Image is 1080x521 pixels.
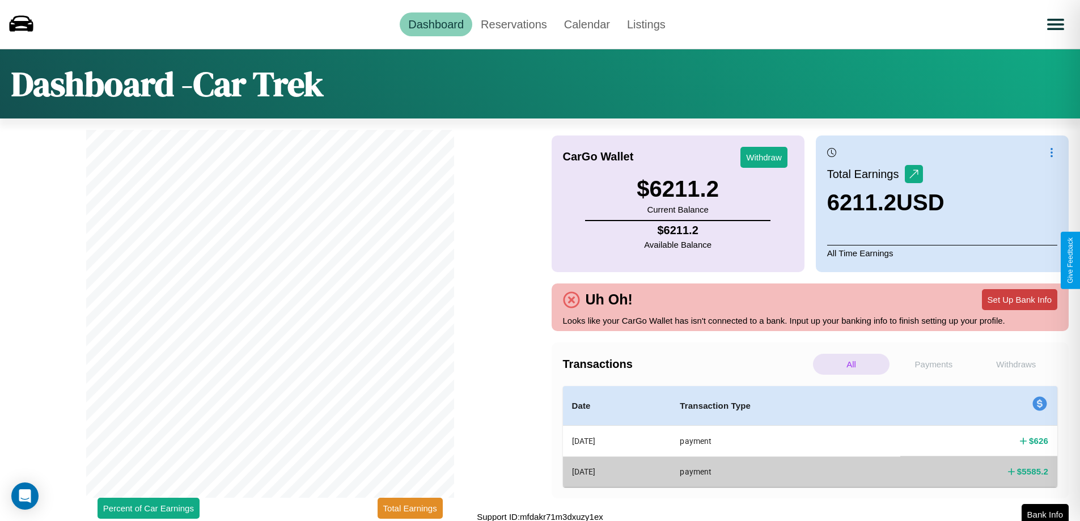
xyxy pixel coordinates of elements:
button: Percent of Car Earnings [98,498,200,519]
th: payment [671,456,900,486]
p: Available Balance [644,237,711,252]
th: payment [671,426,900,457]
h4: Uh Oh! [580,291,638,308]
a: Reservations [472,12,556,36]
h4: $ 626 [1029,435,1048,447]
h4: Transaction Type [680,399,891,413]
a: Dashboard [400,12,472,36]
h4: Date [572,399,662,413]
p: All Time Earnings [827,245,1057,261]
p: Withdraws [978,354,1054,375]
div: Give Feedback [1066,238,1074,283]
th: [DATE] [563,456,671,486]
button: Withdraw [740,147,787,168]
th: [DATE] [563,426,671,457]
p: Current Balance [637,202,719,217]
p: Payments [895,354,972,375]
h4: $ 5585.2 [1017,465,1048,477]
h1: Dashboard - Car Trek [11,61,324,107]
h4: Transactions [563,358,810,371]
button: Total Earnings [378,498,443,519]
table: simple table [563,386,1058,487]
button: Set Up Bank Info [982,289,1057,310]
h4: CarGo Wallet [563,150,634,163]
h3: 6211.2 USD [827,190,945,215]
p: All [813,354,890,375]
button: Open menu [1040,9,1071,40]
a: Calendar [556,12,619,36]
h3: $ 6211.2 [637,176,719,202]
p: Looks like your CarGo Wallet has isn't connected to a bank. Input up your banking info to finish ... [563,313,1058,328]
p: Total Earnings [827,164,905,184]
a: Listings [619,12,674,36]
h4: $ 6211.2 [644,224,711,237]
div: Open Intercom Messenger [11,482,39,510]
